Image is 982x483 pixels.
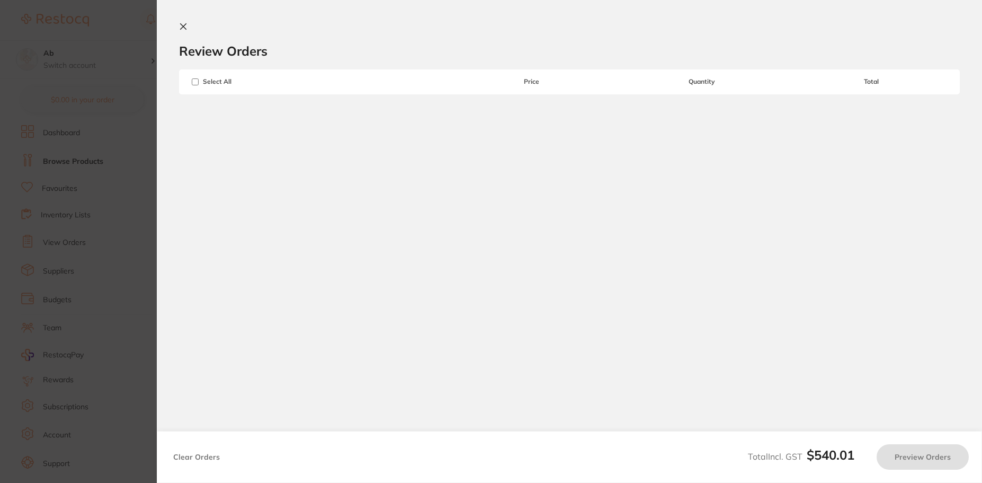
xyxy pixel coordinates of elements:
[607,78,796,85] span: Quantity
[796,78,947,85] span: Total
[877,444,969,470] button: Preview Orders
[170,444,223,470] button: Clear Orders
[748,451,854,462] span: Total Incl. GST
[807,447,854,463] b: $540.01
[192,78,298,85] span: Select All
[179,43,960,59] h2: Review Orders
[456,78,607,85] span: Price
